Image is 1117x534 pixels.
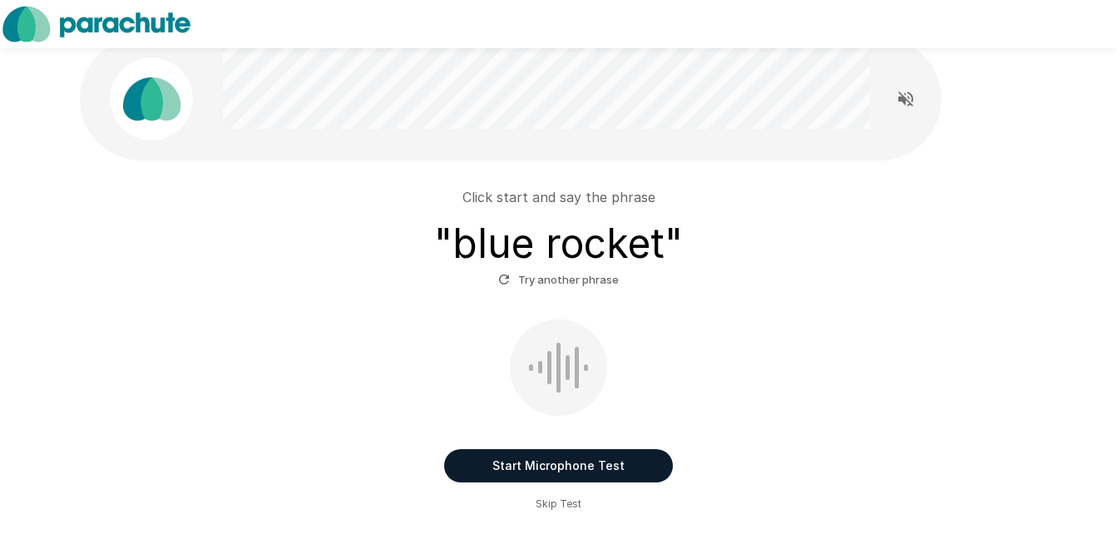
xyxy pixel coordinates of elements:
button: Try another phrase [494,267,623,293]
img: parachute_avatar.png [110,57,193,141]
span: Skip Test [536,496,581,512]
button: Read questions aloud [889,82,922,116]
p: Click start and say the phrase [462,187,655,207]
button: Start Microphone Test [444,449,673,482]
h3: " blue rocket " [434,220,683,267]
